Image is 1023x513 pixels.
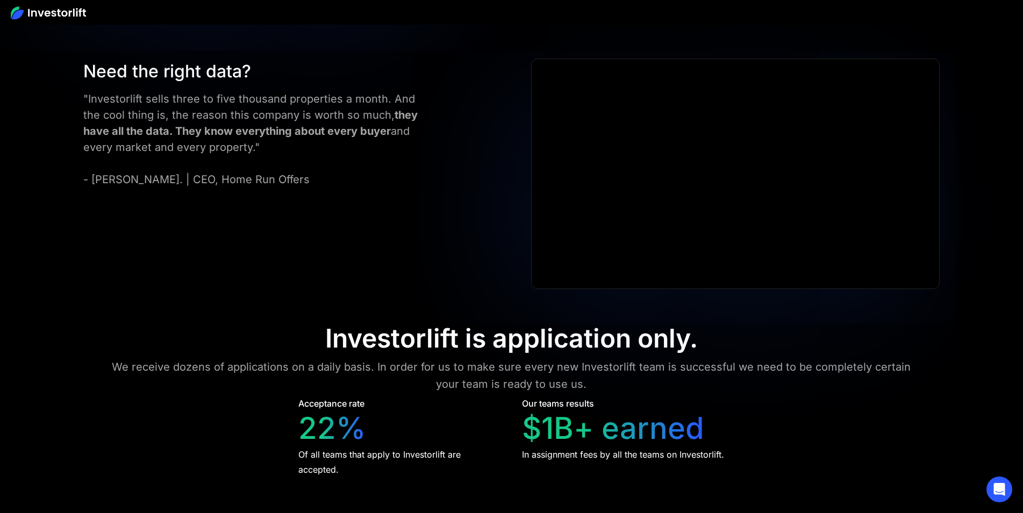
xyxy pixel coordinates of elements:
div: In assignment fees by all the teams on Investorlift. [522,447,724,462]
div: Acceptance rate [298,397,364,410]
div: Open Intercom Messenger [986,476,1012,502]
div: We receive dozens of applications on a daily basis. In order for us to make sure every new Invest... [102,358,920,393]
div: 22% [298,410,366,446]
div: $1B+ earned [522,410,704,446]
div: Need the right data? [83,59,433,84]
iframe: Ryan Pineda | Testimonial [532,59,939,288]
div: Of all teams that apply to Investorlift are accepted. [298,447,502,477]
div: Investorlift is application only. [325,323,698,354]
div: "Investorlift sells three to five thousand properties a month. And the cool thing is, the reason ... [83,91,433,187]
div: Our teams results [522,397,594,410]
